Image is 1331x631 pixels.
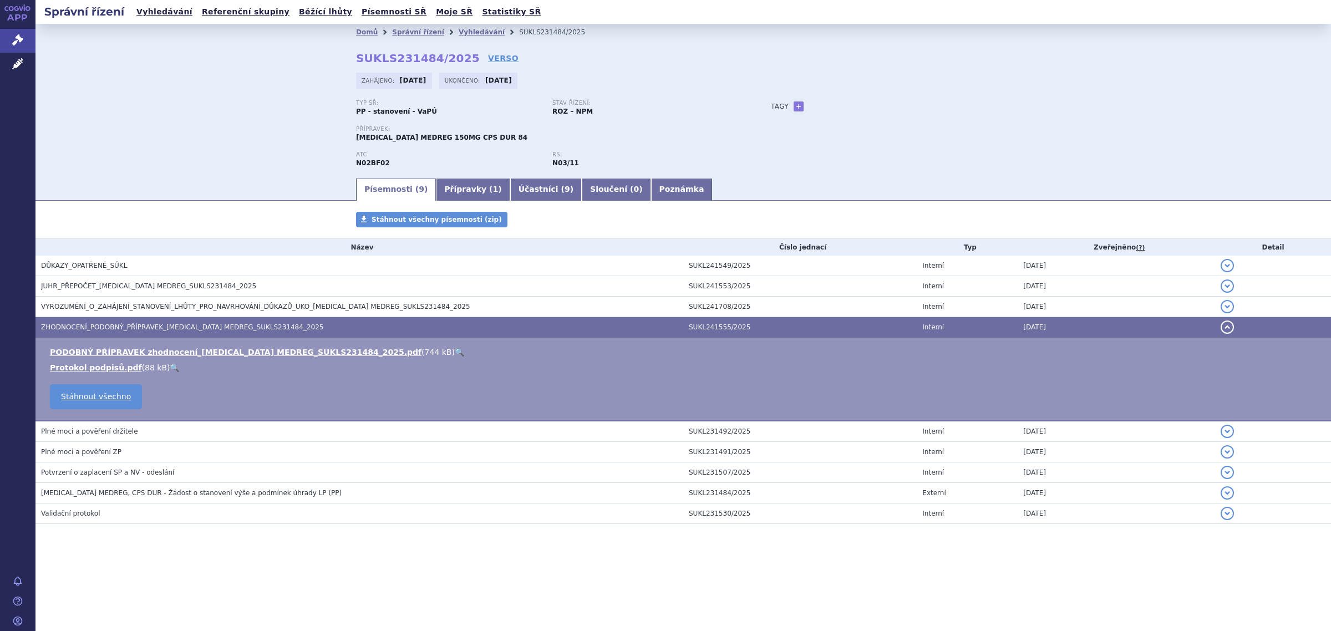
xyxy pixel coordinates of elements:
p: RS: [552,151,738,158]
span: 9 [419,185,424,194]
button: detail [1221,507,1234,520]
span: Externí [922,489,946,497]
td: [DATE] [1018,297,1215,317]
th: Název [35,239,683,256]
a: 🔍 [170,363,179,372]
a: Stáhnout všechno [50,384,142,409]
p: Typ SŘ: [356,100,541,106]
td: [DATE] [1018,442,1215,462]
span: Validační protokol [41,510,100,517]
span: Interní [922,469,944,476]
a: Moje SŘ [433,4,476,19]
li: ( ) [50,347,1320,358]
button: detail [1221,259,1234,272]
th: Typ [917,239,1018,256]
strong: [DATE] [485,77,512,84]
a: Vyhledávání [459,28,505,36]
a: PODOBNÝ PŘÍPRAVEK zhodnocení_[MEDICAL_DATA] MEDREG_SUKLS231484_2025.pdf [50,348,421,357]
span: Interní [922,262,944,269]
span: ZHODNOCENÍ_PODOBNÝ_PŘÍPRAVEK_PREGABALIN MEDREG_SUKLS231484_2025 [41,323,323,331]
a: Domů [356,28,378,36]
td: [DATE] [1018,256,1215,276]
h3: Tagy [771,100,789,113]
span: Interní [922,323,944,331]
span: 0 [633,185,639,194]
td: [DATE] [1018,503,1215,524]
strong: [DATE] [400,77,426,84]
span: DŮKAZY_OPATŘENÉ_SÚKL [41,262,127,269]
td: SUKL231507/2025 [683,462,917,483]
p: ATC: [356,151,541,158]
a: + [794,101,804,111]
a: Poznámka [651,179,713,201]
td: [DATE] [1018,317,1215,338]
td: SUKL231530/2025 [683,503,917,524]
a: 🔍 [455,348,464,357]
a: Písemnosti SŘ [358,4,430,19]
span: VYROZUMĚNÍ_O_ZAHÁJENÍ_STANOVENÍ_LHŮTY_PRO_NAVRHOVÁNÍ_DŮKAZŮ_UKO_PREGABALIN MEDREG_SUKLS231484_2025 [41,303,470,311]
a: Účastníci (9) [510,179,582,201]
h2: Správní řízení [35,4,133,19]
span: Potvrzení o zaplacení SP a NV - odeslání [41,469,174,476]
span: Plné moci a pověření držitele [41,428,138,435]
li: SUKLS231484/2025 [519,24,600,40]
td: SUKL241555/2025 [683,317,917,338]
a: Stáhnout všechny písemnosti (zip) [356,212,507,227]
a: Referenční skupiny [199,4,293,19]
td: [DATE] [1018,276,1215,297]
span: [MEDICAL_DATA] MEDREG 150MG CPS DUR 84 [356,134,527,141]
span: Plné moci a pověření ZP [41,448,121,456]
a: VERSO [488,53,519,64]
button: detail [1221,279,1234,293]
strong: pregabalin [552,159,579,167]
td: [DATE] [1018,483,1215,503]
button: detail [1221,445,1234,459]
a: Běžící lhůty [296,4,355,19]
a: Správní řízení [392,28,444,36]
span: Stáhnout všechny písemnosti (zip) [372,216,502,223]
span: Ukončeno: [445,76,482,85]
strong: SUKLS231484/2025 [356,52,480,65]
span: Interní [922,448,944,456]
td: SUKL231492/2025 [683,421,917,442]
strong: PREGABALIN [356,159,390,167]
span: 9 [565,185,570,194]
p: Přípravek: [356,126,749,133]
td: SUKL241708/2025 [683,297,917,317]
a: Přípravky (1) [436,179,510,201]
span: 744 kB [425,348,452,357]
a: Statistiky SŘ [479,4,544,19]
span: Interní [922,282,944,290]
td: SUKL241549/2025 [683,256,917,276]
button: detail [1221,320,1234,334]
td: SUKL231484/2025 [683,483,917,503]
span: Interní [922,510,944,517]
li: ( ) [50,362,1320,373]
td: [DATE] [1018,421,1215,442]
span: PREGABALIN MEDREG, CPS DUR - Žádost o stanovení výše a podmínek úhrady LP (PP) [41,489,342,497]
span: Interní [922,303,944,311]
span: 88 kB [145,363,167,372]
button: detail [1221,425,1234,438]
a: Vyhledávání [133,4,196,19]
p: Stav řízení: [552,100,738,106]
span: Interní [922,428,944,435]
a: Sloučení (0) [582,179,651,201]
td: [DATE] [1018,462,1215,483]
button: detail [1221,486,1234,500]
td: SUKL231491/2025 [683,442,917,462]
button: detail [1221,466,1234,479]
strong: PP - stanovení - VaPÚ [356,108,437,115]
a: Protokol podpisů.pdf [50,363,142,372]
th: Detail [1215,239,1331,256]
abbr: (?) [1136,244,1145,252]
span: JUHR_PŘEPOČET_PREGABALIN MEDREG_SUKLS231484_2025 [41,282,256,290]
td: SUKL241553/2025 [683,276,917,297]
strong: ROZ – NPM [552,108,593,115]
th: Zveřejněno [1018,239,1215,256]
th: Číslo jednací [683,239,917,256]
a: Písemnosti (9) [356,179,436,201]
span: Zahájeno: [362,76,397,85]
span: 1 [493,185,499,194]
button: detail [1221,300,1234,313]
